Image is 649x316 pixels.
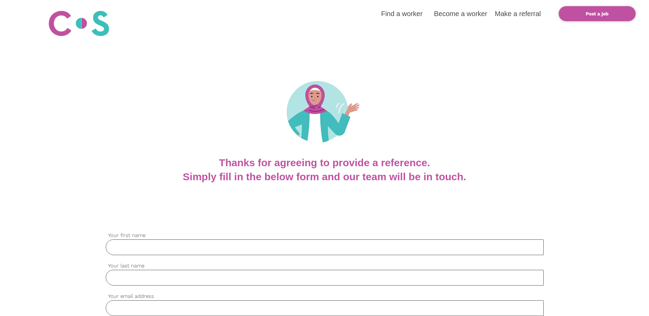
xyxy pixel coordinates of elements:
a: Become a worker [434,10,487,17]
b: Post a job [586,11,609,16]
b: Thanks for agreeing to provide a reference. [219,157,430,168]
a: Post a job [559,6,635,21]
a: Find a worker [381,10,423,17]
label: Your email address [106,292,544,300]
label: Your last name [106,262,544,270]
label: Your first name [106,232,544,239]
b: Simply fill in the below form and our team will be in touch. [183,171,466,182]
a: Make a referral [495,10,541,17]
